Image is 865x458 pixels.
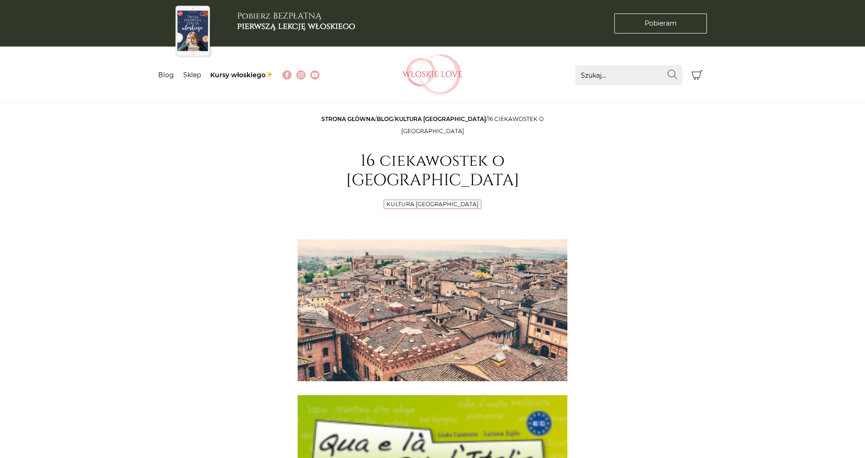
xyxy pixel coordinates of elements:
h3: Pobierz BEZPŁATNĄ [237,11,355,31]
a: Kultura [GEOGRAPHIC_DATA] [386,201,479,208]
button: Koszyk [687,65,707,85]
img: ✨ [266,71,273,78]
a: Blog [377,115,393,122]
h1: 16 ciekawostek o [GEOGRAPHIC_DATA] [298,151,567,190]
input: Szukaj... [575,65,682,85]
b: pierwszą lekcję włoskiego [237,20,355,32]
span: / / / [321,115,544,135]
a: Strona główna [321,115,375,122]
span: Pobieram [645,19,677,28]
a: Kursy włoskiego [210,71,273,79]
img: Włoskielove [402,54,463,96]
a: Pobieram [614,13,707,34]
a: Sklep [183,71,201,79]
a: Kultura [GEOGRAPHIC_DATA] [395,115,486,122]
a: Blog [158,71,174,79]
